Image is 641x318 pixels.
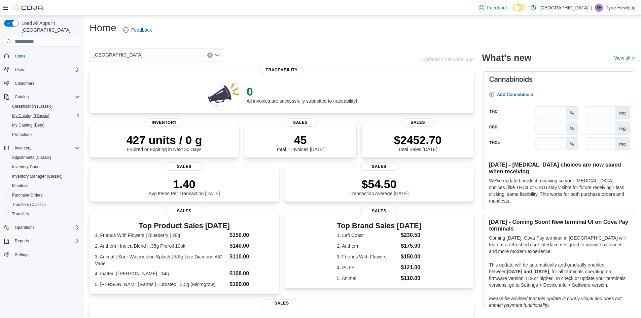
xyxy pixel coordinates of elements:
[9,182,32,190] a: Manifests
[7,120,83,130] button: My Catalog (Beta)
[1,143,83,153] button: Inventory
[337,243,398,249] dt: 2. Anthem
[1,250,83,259] button: Settings
[591,4,593,12] p: |
[229,270,274,278] dd: $108.00
[12,144,34,152] button: Inventory
[9,112,52,120] a: My Catalog (Classic)
[1,65,83,74] button: Users
[1,223,83,232] button: Operations
[513,4,527,11] input: Dark Mode
[489,296,622,308] em: Please be advised that this update is purely visual and does not impact payment functionality.
[4,48,80,277] nav: Complex example
[12,104,53,109] span: Classification (Classic)
[7,102,83,111] button: Classification (Classic)
[476,1,510,14] a: Feedback
[215,52,220,58] button: Open list of options
[12,192,43,198] span: Purchase Orders
[276,133,324,152] div: Total # Invoices [DATE]
[9,210,80,218] span: Transfers
[12,174,63,179] span: Inventory Manager (Classic)
[7,209,83,219] button: Transfers
[9,153,54,162] a: Adjustments (Classic)
[9,182,80,190] span: Manifests
[276,133,324,147] p: 45
[350,177,409,191] p: $54.50
[401,231,421,239] dd: $230.50
[9,131,35,139] a: Promotions
[12,223,80,232] span: Operations
[149,177,220,191] p: 1.40
[15,225,35,230] span: Operations
[12,183,29,188] span: Manifests
[1,92,83,102] button: Catalog
[12,251,32,259] a: Settings
[95,270,227,277] dt: 4. matter. | [PERSON_NAME] | 14g
[9,172,65,180] a: Inventory Manager (Classic)
[9,163,80,171] span: Inventory Count
[9,201,48,209] a: Transfers (Classic)
[9,102,80,110] span: Classification (Classic)
[12,237,32,245] button: Reports
[12,155,51,160] span: Adjustments (Classic)
[9,163,43,171] a: Inventory Count
[9,112,80,120] span: My Catalog (Classic)
[614,55,636,61] a: View allExternal link
[12,52,28,60] a: Home
[13,4,44,11] img: Cova
[12,223,37,232] button: Operations
[337,253,398,260] dt: 3. Friends With Flowers
[9,172,80,180] span: Inventory Manager (Classic)
[513,11,513,12] span: Dark Mode
[149,177,220,196] div: Avg Items Per Transaction [DATE]
[15,81,34,86] span: Customers
[9,191,45,199] a: Purchase Orders
[15,54,26,59] span: Home
[12,237,80,245] span: Reports
[507,269,549,274] strong: [DATE] and [DATE]
[401,274,421,282] dd: $110.00
[15,67,25,72] span: Users
[145,118,183,127] span: Inventory
[337,222,421,230] h3: Top Brand Sales [DATE]
[15,252,29,257] span: Settings
[360,163,398,171] span: Sales
[15,94,29,100] span: Catalog
[9,102,56,110] a: Classification (Classic)
[489,161,629,175] h3: [DATE] - [MEDICAL_DATA] choices are now saved when receiving
[350,177,409,196] div: Transaction Average [DATE]
[284,118,317,127] span: Sales
[12,202,46,207] span: Transfers (Classic)
[166,163,203,171] span: Sales
[7,153,83,162] button: Adjustments (Classic)
[9,201,80,209] span: Transfers (Classic)
[95,232,227,239] dt: 1. Friends With Flowers | Blueberry | 28g
[9,191,80,199] span: Purchase Orders
[7,130,83,139] button: Promotions
[337,264,398,271] dt: 4. PUFF
[1,78,83,88] button: Customers
[247,85,357,98] p: 0
[15,145,31,151] span: Inventory
[401,242,421,250] dd: $175.00
[1,236,83,246] button: Reports
[12,51,80,60] span: Home
[12,79,80,87] span: Customers
[95,222,274,230] h3: Top Product Sales [DATE]
[95,243,227,249] dt: 2. Anthem | Indica Blend | .35g Preroll 10pk
[260,66,303,74] span: Traceability
[539,4,589,12] p: [GEOGRAPHIC_DATA]
[166,207,203,215] span: Sales
[337,275,398,282] dt: 5. Animal
[207,52,213,58] button: Clear input
[127,133,202,152] div: Expired or Expiring in Next 30 Days
[95,253,227,267] dt: 3. Animal | Sour Watermelon Splash | 3.5g Live Diamond AIO Vape
[229,231,274,239] dd: $150.00
[12,93,80,101] span: Catalog
[95,281,227,288] dt: 5. [PERSON_NAME] Farms | Eurostep | 3.5g (Microgrow)
[360,207,398,215] span: Sales
[12,122,45,128] span: My Catalog (Beta)
[7,181,83,190] button: Manifests
[394,133,442,152] div: Total Sales [DATE]
[1,51,83,61] button: Home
